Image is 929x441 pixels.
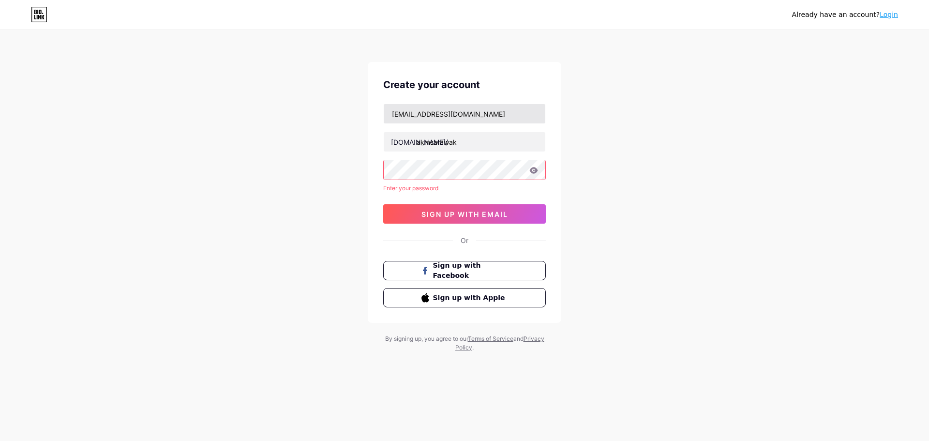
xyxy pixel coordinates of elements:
[383,288,546,307] button: Sign up with Apple
[433,293,508,303] span: Sign up with Apple
[461,235,468,245] div: Or
[384,132,545,152] input: username
[421,210,508,218] span: sign up with email
[383,77,546,92] div: Create your account
[383,261,546,280] button: Sign up with Facebook
[880,11,898,18] a: Login
[384,104,545,123] input: Email
[391,137,448,147] div: [DOMAIN_NAME]/
[382,335,547,352] div: By signing up, you agree to our and .
[792,10,898,20] div: Already have an account?
[383,204,546,224] button: sign up with email
[468,335,513,342] a: Terms of Service
[433,260,508,281] span: Sign up with Facebook
[383,184,546,193] div: Enter your password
